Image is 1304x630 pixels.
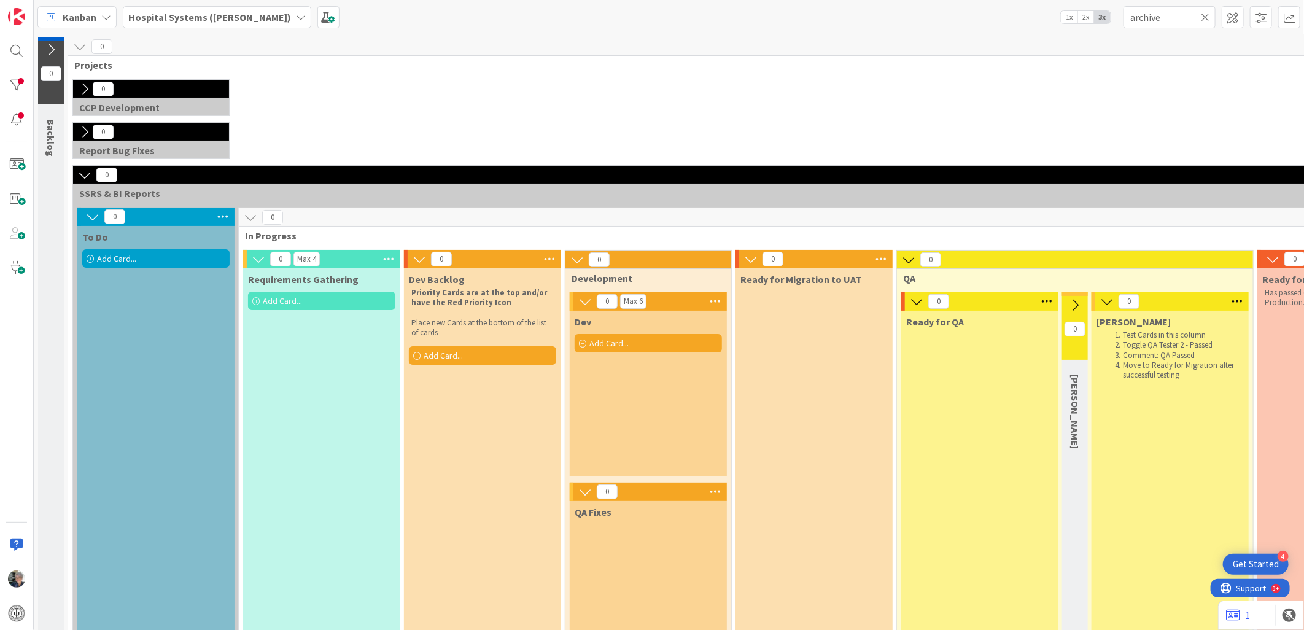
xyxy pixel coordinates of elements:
span: 0 [920,252,941,267]
span: 2x [1077,11,1094,23]
span: LeeAnna [1069,375,1081,449]
div: Get Started [1233,558,1279,570]
li: Comment: QA Passed [1111,351,1242,360]
li: Toggle QA Tester 2 - Passed [1111,340,1242,350]
input: Quick Filter... [1124,6,1216,28]
span: QA Fixes [575,506,611,518]
img: avatar [8,605,25,622]
span: 0 [270,252,291,266]
div: Max 4 [297,256,316,262]
span: Development [572,272,716,284]
span: 0 [597,294,618,309]
li: Test Cards in this column [1111,330,1242,340]
span: Add Card... [263,295,302,306]
span: To Do [82,231,108,243]
span: Report Bug Fixes [79,144,214,157]
span: 1x [1061,11,1077,23]
span: 0 [96,168,117,182]
span: 0 [1065,322,1085,336]
span: 0 [431,252,452,266]
span: Add Card... [97,253,136,264]
b: Hospital Systems ([PERSON_NAME]) [128,11,291,23]
span: 0 [41,66,61,81]
span: Add Card... [589,338,629,349]
div: Max 6 [624,298,643,305]
a: 1 [1226,608,1250,623]
span: CCP Development [79,101,214,114]
span: Backlog [45,119,57,157]
span: Support [26,2,56,17]
span: 0 [597,484,618,499]
span: 0 [93,125,114,139]
span: Ready for Migration to UAT [740,273,861,286]
img: Visit kanbanzone.com [8,8,25,25]
span: 0 [104,209,125,224]
span: Requirements Gathering [248,273,359,286]
div: Open Get Started checklist, remaining modules: 4 [1223,554,1289,575]
span: Dev [575,316,591,328]
img: LP [8,570,25,588]
span: Kanban [63,10,96,25]
span: Ready for QA [906,316,964,328]
span: 0 [91,39,112,54]
p: Place new Cards at the bottom of the list of cards [411,318,554,338]
span: 0 [262,210,283,225]
li: Move to Ready for Migration after successful testing [1111,360,1242,381]
span: 0 [928,294,949,309]
span: Lisa [1096,316,1171,328]
span: Add Card... [424,350,463,361]
span: Dev Backlog [409,273,465,286]
span: 0 [93,82,114,96]
span: 3x [1094,11,1111,23]
span: 0 [763,252,783,266]
span: QA [903,272,1238,284]
span: 0 [589,252,610,267]
span: 0 [1119,294,1139,309]
div: 4 [1278,551,1289,562]
strong: Priority Cards are at the top and/or have the Red Priority Icon [411,287,549,308]
div: 9+ [62,5,68,15]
